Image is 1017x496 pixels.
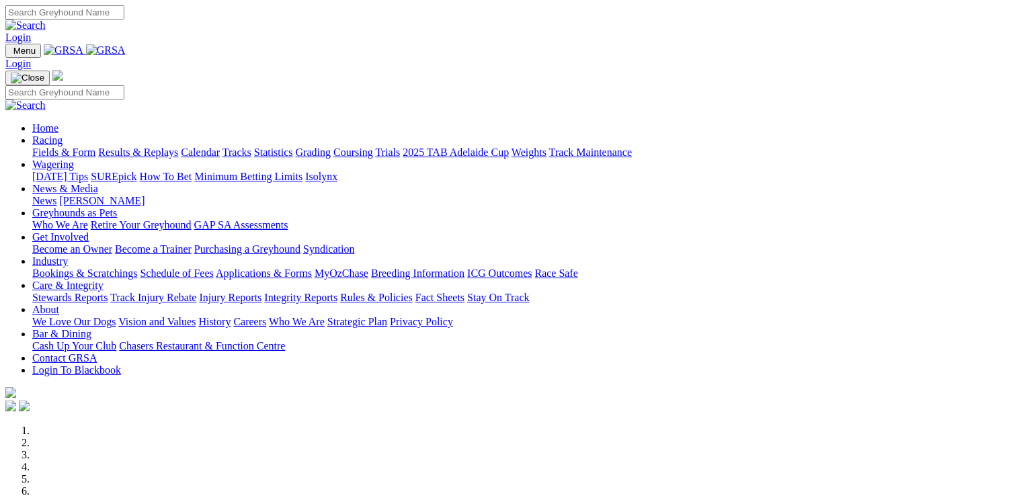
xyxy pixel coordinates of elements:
[32,207,117,218] a: Greyhounds as Pets
[327,316,387,327] a: Strategic Plan
[32,171,88,182] a: [DATE] Tips
[32,280,104,291] a: Care & Integrity
[115,243,192,255] a: Become a Trainer
[91,171,136,182] a: SUREpick
[375,147,400,158] a: Trials
[5,19,46,32] img: Search
[233,316,266,327] a: Careers
[198,316,231,327] a: History
[216,267,312,279] a: Applications & Forms
[52,70,63,81] img: logo-grsa-white.png
[32,255,68,267] a: Industry
[32,147,95,158] a: Fields & Form
[32,292,1012,304] div: Care & Integrity
[296,147,331,158] a: Grading
[403,147,509,158] a: 2025 TAB Adelaide Cup
[32,134,63,146] a: Racing
[32,316,116,327] a: We Love Our Dogs
[32,147,1012,159] div: Racing
[5,99,46,112] img: Search
[5,44,41,58] button: Toggle navigation
[534,267,577,279] a: Race Safe
[91,219,192,231] a: Retire Your Greyhound
[19,401,30,411] img: twitter.svg
[32,267,1012,280] div: Industry
[32,364,121,376] a: Login To Blackbook
[5,58,31,69] a: Login
[5,401,16,411] img: facebook.svg
[32,292,108,303] a: Stewards Reports
[512,147,546,158] a: Weights
[44,44,83,56] img: GRSA
[13,46,36,56] span: Menu
[305,171,337,182] a: Isolynx
[110,292,196,303] a: Track Injury Rebate
[118,316,196,327] a: Vision and Values
[415,292,464,303] a: Fact Sheets
[32,231,89,243] a: Get Involved
[371,267,464,279] a: Breeding Information
[549,147,632,158] a: Track Maintenance
[5,85,124,99] input: Search
[32,122,58,134] a: Home
[32,267,137,279] a: Bookings & Scratchings
[32,340,116,352] a: Cash Up Your Club
[32,219,1012,231] div: Greyhounds as Pets
[32,243,112,255] a: Become an Owner
[59,195,145,206] a: [PERSON_NAME]
[32,171,1012,183] div: Wagering
[333,147,373,158] a: Coursing
[390,316,453,327] a: Privacy Policy
[194,219,288,231] a: GAP SA Assessments
[315,267,368,279] a: MyOzChase
[181,147,220,158] a: Calendar
[264,292,337,303] a: Integrity Reports
[194,171,302,182] a: Minimum Betting Limits
[5,5,124,19] input: Search
[194,243,300,255] a: Purchasing a Greyhound
[140,267,213,279] a: Schedule of Fees
[254,147,293,158] a: Statistics
[32,243,1012,255] div: Get Involved
[5,387,16,398] img: logo-grsa-white.png
[340,292,413,303] a: Rules & Policies
[98,147,178,158] a: Results & Replays
[11,73,44,83] img: Close
[5,71,50,85] button: Toggle navigation
[222,147,251,158] a: Tracks
[467,292,529,303] a: Stay On Track
[467,267,532,279] a: ICG Outcomes
[32,195,56,206] a: News
[32,340,1012,352] div: Bar & Dining
[32,304,59,315] a: About
[32,352,97,364] a: Contact GRSA
[32,316,1012,328] div: About
[32,183,98,194] a: News & Media
[86,44,126,56] img: GRSA
[303,243,354,255] a: Syndication
[269,316,325,327] a: Who We Are
[32,328,91,339] a: Bar & Dining
[140,171,192,182] a: How To Bet
[32,219,88,231] a: Who We Are
[32,195,1012,207] div: News & Media
[119,340,285,352] a: Chasers Restaurant & Function Centre
[32,159,74,170] a: Wagering
[199,292,261,303] a: Injury Reports
[5,32,31,43] a: Login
